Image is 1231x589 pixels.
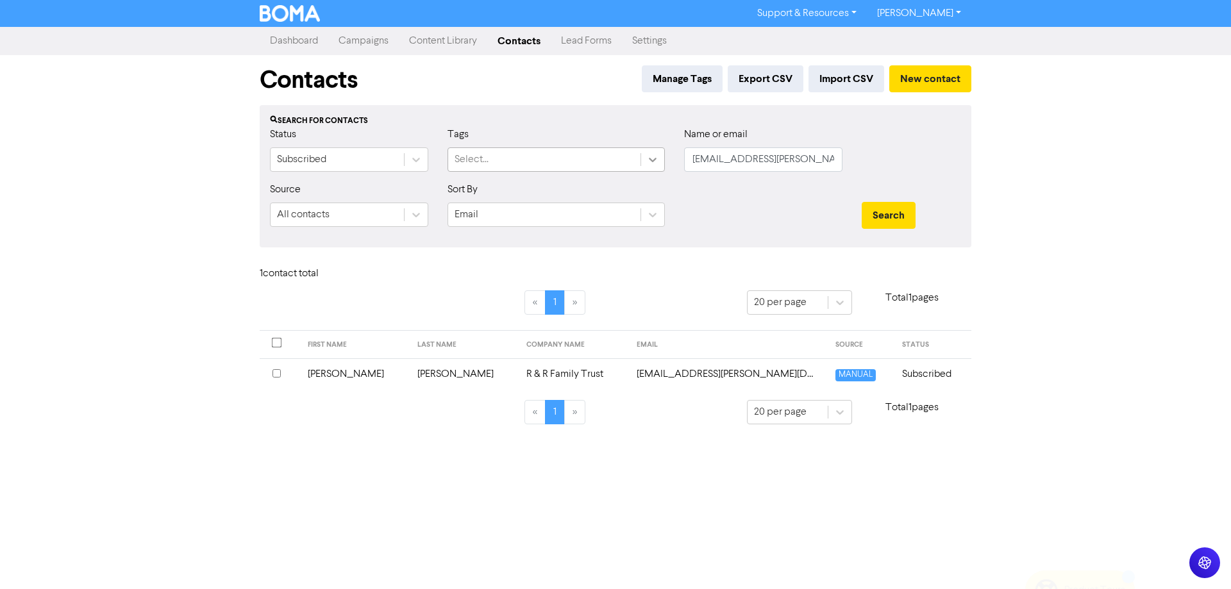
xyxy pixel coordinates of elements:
[300,331,409,359] th: FIRST NAME
[642,65,723,92] button: Manage Tags
[754,404,807,420] div: 20 per page
[260,65,358,95] h1: Contacts
[448,182,478,197] label: Sort By
[622,28,677,54] a: Settings
[270,127,296,142] label: Status
[519,358,629,390] td: R & R Family Trust
[545,400,565,424] a: Page 1 is your current page
[894,358,971,390] td: Subscribed
[629,358,828,390] td: raj.khushal@icloud.com
[260,268,362,280] h6: 1 contact total
[455,152,489,167] div: Select...
[270,115,961,127] div: Search for contacts
[894,331,971,359] th: STATUS
[754,295,807,310] div: 20 per page
[399,28,487,54] a: Content Library
[410,358,519,390] td: [PERSON_NAME]
[852,400,971,415] p: Total 1 pages
[867,3,971,24] a: [PERSON_NAME]
[487,28,551,54] a: Contacts
[551,28,622,54] a: Lead Forms
[328,28,399,54] a: Campaigns
[808,65,884,92] button: Import CSV
[260,28,328,54] a: Dashboard
[828,331,894,359] th: SOURCE
[277,207,330,222] div: All contacts
[300,358,409,390] td: [PERSON_NAME]
[260,5,320,22] img: BOMA Logo
[410,331,519,359] th: LAST NAME
[852,290,971,306] p: Total 1 pages
[277,152,326,167] div: Subscribed
[455,207,478,222] div: Email
[1167,527,1231,589] iframe: Chat Widget
[545,290,565,315] a: Page 1 is your current page
[519,331,629,359] th: COMPANY NAME
[684,127,748,142] label: Name or email
[747,3,867,24] a: Support & Resources
[835,369,876,381] span: MANUAL
[728,65,803,92] button: Export CSV
[889,65,971,92] button: New contact
[629,331,828,359] th: EMAIL
[270,182,301,197] label: Source
[862,202,916,229] button: Search
[448,127,469,142] label: Tags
